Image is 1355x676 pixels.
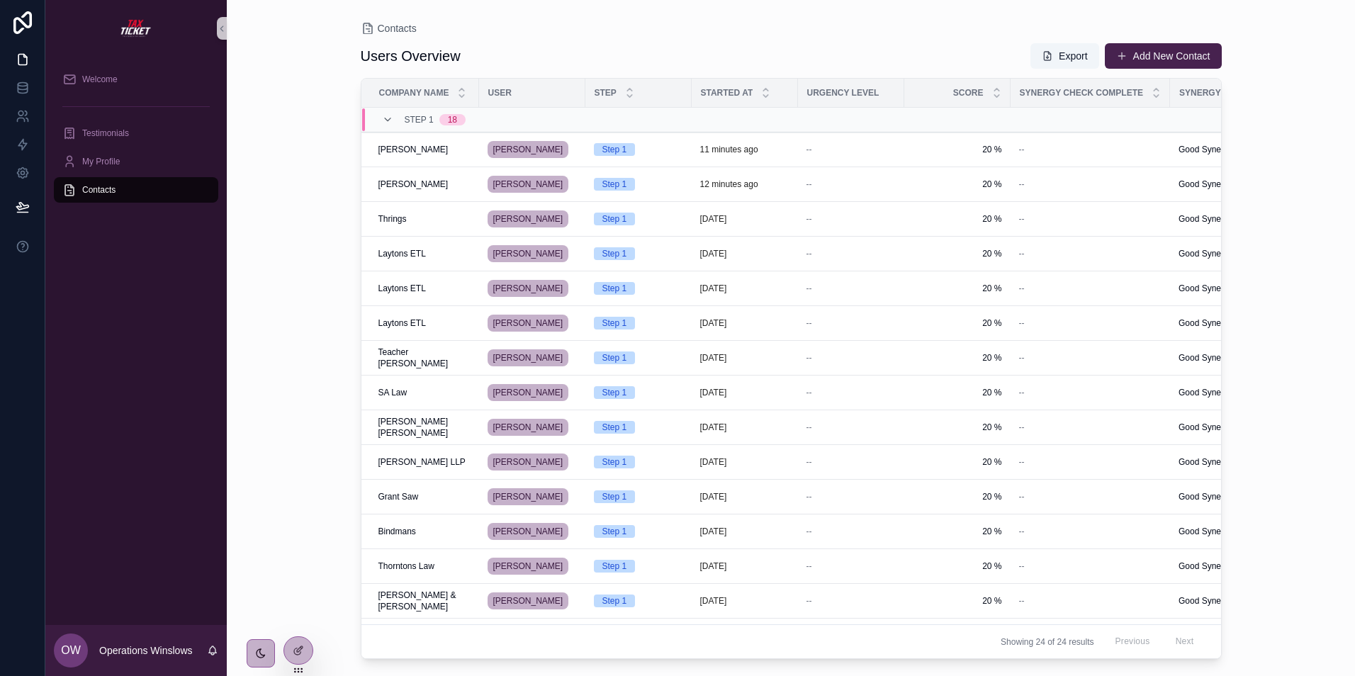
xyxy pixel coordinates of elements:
[82,128,129,139] span: Testimonials
[378,179,449,190] span: [PERSON_NAME]
[806,491,896,502] a: --
[1019,213,1162,225] a: --
[488,384,569,401] a: [PERSON_NAME]
[1179,144,1268,155] a: Good Synergy
[1179,526,1268,537] a: Good Synergy
[488,558,569,575] a: [PERSON_NAME]
[488,555,577,578] a: [PERSON_NAME]
[488,138,577,161] a: [PERSON_NAME]
[806,526,812,537] span: --
[1019,179,1025,190] span: --
[700,491,789,502] a: [DATE]
[700,317,727,329] p: [DATE]
[807,87,879,98] span: Urgency Level
[1179,213,1268,225] a: Good Synergy
[594,143,683,156] a: Step 1
[493,179,563,190] span: [PERSON_NAME]
[806,595,896,607] a: --
[1030,43,1098,69] button: Export
[806,560,812,572] span: --
[594,247,683,260] a: Step 1
[602,421,627,434] div: Step 1
[488,523,569,540] a: [PERSON_NAME]
[913,317,1002,329] span: 20 %
[1179,248,1268,259] a: Good Synergy
[602,560,627,573] div: Step 1
[594,525,683,538] a: Step 1
[594,178,683,191] a: Step 1
[913,213,1002,225] span: 20 %
[361,21,417,35] a: Contacts
[700,422,727,433] p: [DATE]
[493,560,563,572] span: [PERSON_NAME]
[1179,595,1268,607] a: Good Synergy
[913,179,1002,190] span: 20 %
[806,179,812,190] span: --
[378,387,407,398] span: SA Law
[1179,248,1233,259] span: Good Synergy
[378,526,471,537] a: Bindmans
[602,178,627,191] div: Step 1
[700,456,727,468] p: [DATE]
[1019,491,1025,502] span: --
[913,491,1002,502] span: 20 %
[1179,560,1233,572] span: Good Synergy
[602,595,627,607] div: Step 1
[700,456,789,468] a: [DATE]
[1105,43,1222,69] a: Add New Contact
[700,144,789,155] a: 11 minutes ago
[493,422,563,433] span: [PERSON_NAME]
[1179,387,1233,398] span: Good Synergy
[913,456,1002,468] span: 20 %
[1179,179,1268,190] a: Good Synergy
[806,456,896,468] a: --
[700,352,727,364] p: [DATE]
[379,87,449,98] span: Company Name
[99,643,193,658] p: Operations Winslows
[378,213,471,225] a: Thrings
[700,317,789,329] a: [DATE]
[806,144,896,155] a: --
[488,592,569,609] a: [PERSON_NAME]
[806,317,896,329] a: --
[1179,560,1268,572] a: Good Synergy
[594,595,683,607] a: Step 1
[594,317,683,329] a: Step 1
[493,491,563,502] span: [PERSON_NAME]
[1019,283,1025,294] span: --
[806,422,896,433] a: --
[913,248,1002,259] a: 20 %
[602,282,627,295] div: Step 1
[602,525,627,538] div: Step 1
[806,144,812,155] span: --
[405,114,434,125] span: Step 1
[1019,283,1162,294] a: --
[913,144,1002,155] a: 20 %
[488,454,569,471] a: [PERSON_NAME]
[806,387,896,398] a: --
[700,213,789,225] a: [DATE]
[1019,595,1025,607] span: --
[953,87,984,98] span: Score
[488,416,577,439] a: [PERSON_NAME]
[913,560,1002,572] a: 20 %
[378,416,471,439] span: [PERSON_NAME] [PERSON_NAME]
[806,526,896,537] a: --
[602,456,627,468] div: Step 1
[1179,491,1268,502] a: Good Synergy
[594,421,683,434] a: Step 1
[493,352,563,364] span: [PERSON_NAME]
[378,491,419,502] span: Grant Saw
[119,17,153,40] img: App logo
[488,87,512,98] span: User
[378,456,466,468] span: [PERSON_NAME] LLP
[1179,491,1233,502] span: Good Synergy
[913,283,1002,294] a: 20 %
[378,144,449,155] span: [PERSON_NAME]
[1020,87,1143,98] span: Synergy Check Complete
[488,349,569,366] a: [PERSON_NAME]
[1019,144,1162,155] a: --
